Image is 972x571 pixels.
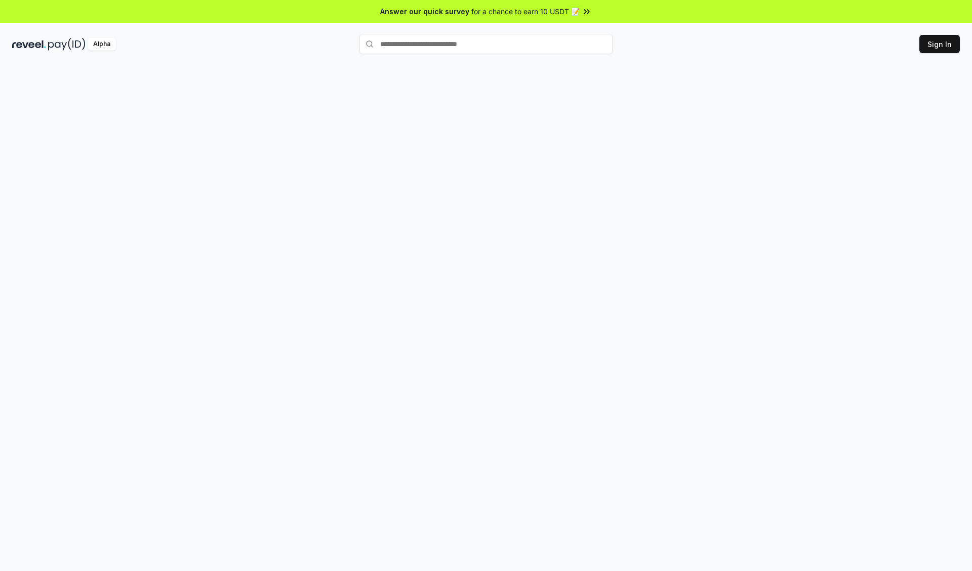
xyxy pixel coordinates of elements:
span: for a chance to earn 10 USDT 📝 [471,6,580,17]
img: pay_id [48,38,86,51]
button: Sign In [919,35,960,53]
span: Answer our quick survey [380,6,469,17]
div: Alpha [88,38,116,51]
img: reveel_dark [12,38,46,51]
